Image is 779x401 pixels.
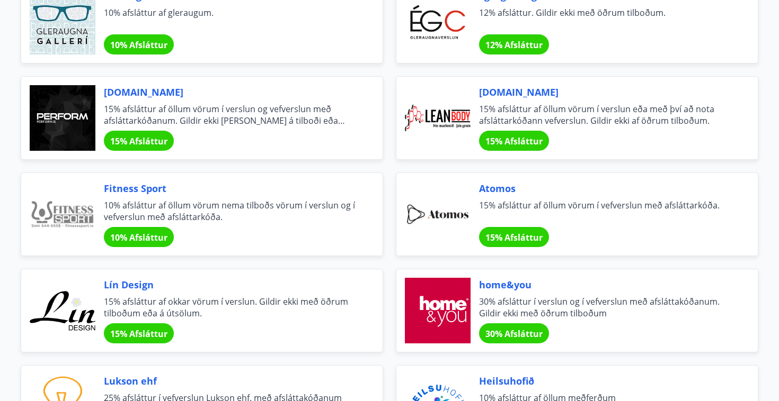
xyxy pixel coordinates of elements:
[479,85,732,99] span: [DOMAIN_NAME]
[104,374,357,388] span: Lukson ehf
[479,181,732,195] span: Atomos
[485,328,543,340] span: 30% Afsláttur
[104,7,357,30] span: 10% afsláttur af gleraugum.
[104,296,357,319] span: 15% afsláttur af okkar vörum í verslun. Gildir ekki með öðrum tilboðum eða á útsölum.
[479,296,732,319] span: 30% afsláttur í verslun og í vefverslun með afsláttakóðanum. Gildir ekki með öðrum tilboðum
[479,278,732,291] span: home&you
[479,103,732,126] span: 15% afsláttur af öllum vörum í verslun eða með því að nota afsláttarkóðann vefverslun. Gildir ekk...
[479,199,732,223] span: 15% afsláttur af öllum vörum í vefverslun með afsláttarkóða.
[104,278,357,291] span: Lín Design
[104,199,357,223] span: 10% afsláttur af öllum vörum nema tilboðs vörum í verslun og í vefverslun með afsláttarkóða.
[479,374,732,388] span: Heilsuhofið
[485,232,543,243] span: 15% Afsláttur
[110,135,167,147] span: 15% Afsláttur
[110,328,167,340] span: 15% Afsláttur
[110,232,167,243] span: 10% Afsláttur
[479,7,732,30] span: 12% afsláttur. Gildir ekki með öðrum tilboðum.
[104,85,357,99] span: [DOMAIN_NAME]
[110,39,167,51] span: 10% Afsláttur
[485,39,543,51] span: 12% Afsláttur
[104,103,357,126] span: 15% afsláttur af öllum vörum í verslun og vefverslun með afsláttarkóðanum. Gildir ekki [PERSON_NA...
[104,181,357,195] span: Fitness Sport
[485,135,543,147] span: 15% Afsláttur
